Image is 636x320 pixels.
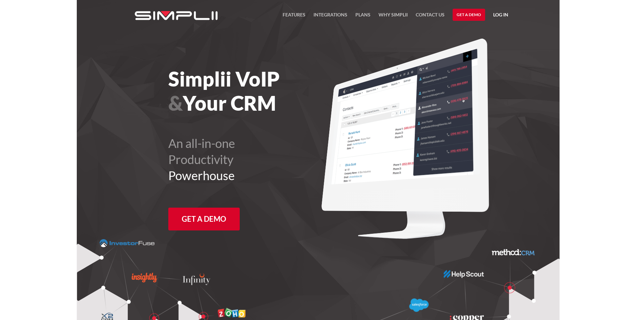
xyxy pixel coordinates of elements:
[379,11,408,23] a: Why Simplii
[135,11,218,20] img: Simplii
[168,135,355,183] h2: An all-in-one Productivity
[493,11,508,21] a: Log in
[168,168,235,183] span: Powerhouse
[168,208,240,230] a: Get a Demo
[355,11,370,23] a: Plans
[416,11,445,23] a: Contact US
[168,67,355,115] h1: Simplii VoIP Your CRM
[283,11,305,23] a: FEATURES
[168,91,183,115] span: &
[453,9,485,21] a: Get a Demo
[313,11,347,23] a: Integrations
